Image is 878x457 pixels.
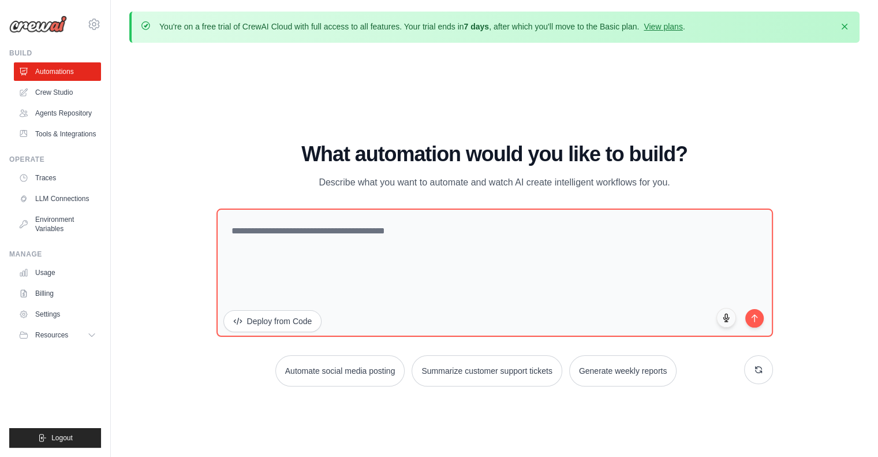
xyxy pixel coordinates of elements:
span: Resources [35,330,68,340]
a: Agents Repository [14,104,101,122]
a: Billing [14,284,101,303]
a: Settings [14,305,101,324]
img: Logo [9,16,67,33]
span: Logout [51,433,73,443]
p: You're on a free trial of CrewAI Cloud with full access to all features. Your trial ends in , aft... [159,21,685,32]
button: Generate weekly reports [569,355,677,387]
a: LLM Connections [14,190,101,208]
a: Automations [14,62,101,81]
p: Describe what you want to automate and watch AI create intelligent workflows for you. [301,175,689,190]
button: Logout [9,428,101,448]
a: Crew Studio [14,83,101,102]
a: View plans [644,22,682,31]
div: Operate [9,155,101,164]
a: Usage [14,263,101,282]
button: Automate social media posting [275,355,405,387]
a: Environment Variables [14,210,101,238]
button: Summarize customer support tickets [412,355,562,387]
strong: 7 days [464,22,489,31]
a: Tools & Integrations [14,125,101,143]
button: Resources [14,326,101,344]
a: Traces [14,169,101,187]
h1: What automation would you like to build? [216,143,773,166]
div: Manage [9,250,101,259]
div: Build [9,49,101,58]
button: Deploy from Code [223,310,322,332]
